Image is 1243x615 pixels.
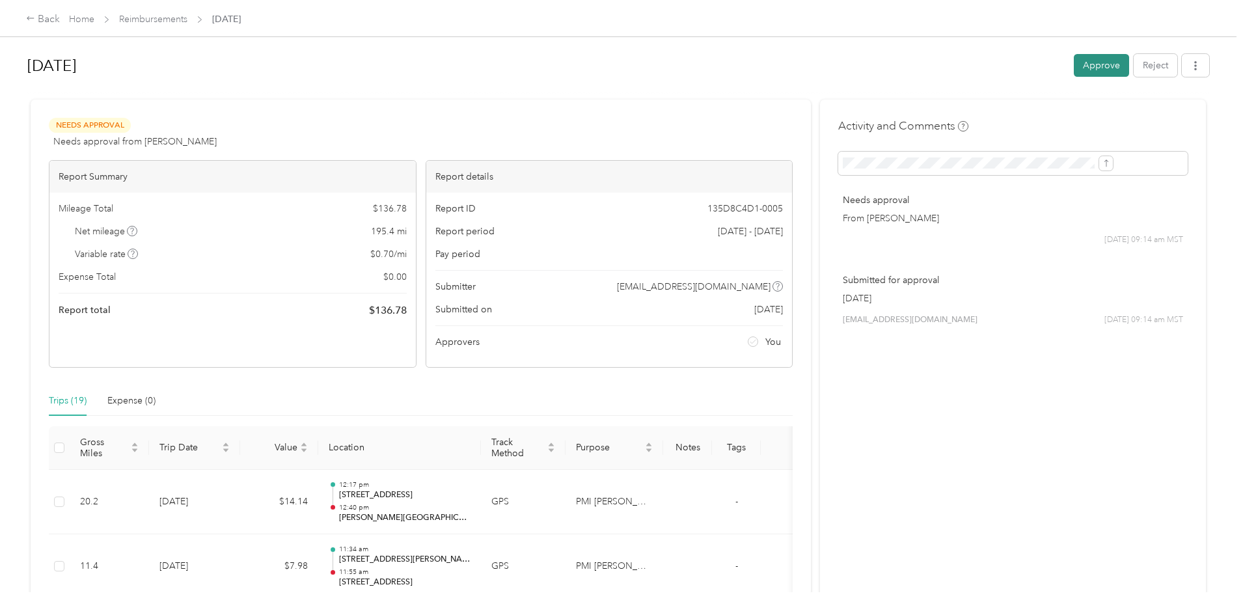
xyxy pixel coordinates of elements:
span: [DATE] 09:14 am MST [1104,234,1183,246]
span: Needs Approval [49,118,131,133]
td: GPS [481,470,566,535]
span: Expense Total [59,270,116,284]
p: [STREET_ADDRESS][PERSON_NAME] [339,554,471,566]
span: Report total [59,303,111,317]
span: Pay period [435,247,480,261]
td: $14.14 [240,470,318,535]
span: [DATE] [212,12,241,26]
td: PMI Solis Properties [566,470,663,535]
span: Trip Date [159,442,219,453]
p: 12:40 pm [339,503,471,512]
span: Mileage Total [59,202,113,215]
span: caret-up [300,441,308,448]
p: Needs approval [843,193,1183,207]
p: Submitted for approval [843,273,1183,287]
span: caret-up [131,441,139,448]
span: Purpose [576,442,642,453]
p: 11:34 am [339,545,471,554]
h4: Activity and Comments [838,118,968,134]
span: $ 0.70 / mi [370,247,407,261]
span: [EMAIL_ADDRESS][DOMAIN_NAME] [843,314,977,326]
h1: Aug 2025 [27,50,1065,81]
span: Gross Miles [80,437,128,459]
span: $ 0.00 [383,270,407,284]
span: Approvers [435,335,480,349]
span: caret-down [131,446,139,454]
a: Reimbursements [119,14,187,25]
th: Location [318,426,481,470]
a: Home [69,14,94,25]
span: caret-down [547,446,555,454]
button: Approve [1074,54,1129,77]
th: Notes [663,426,712,470]
div: Expense (0) [107,394,156,408]
td: 11.4 [70,534,149,599]
td: PMI Solis Properties [566,534,663,599]
span: caret-down [222,446,230,454]
button: Reject [1134,54,1177,77]
span: Net mileage [75,225,138,238]
th: Track Method [481,426,566,470]
td: [DATE] [149,534,240,599]
span: $ 136.78 [369,303,407,318]
span: - [735,560,738,571]
span: - [735,496,738,507]
td: 20.2 [70,470,149,535]
p: [DATE] [843,292,1183,305]
th: Tags [712,426,761,470]
div: Back [26,12,60,27]
span: 195.4 mi [371,225,407,238]
th: Trip Date [149,426,240,470]
p: 12:17 pm [339,480,471,489]
span: [DATE] [754,303,783,316]
span: [DATE] 09:14 am MST [1104,314,1183,326]
span: [EMAIL_ADDRESS][DOMAIN_NAME] [617,280,771,294]
span: caret-up [222,441,230,448]
span: caret-up [547,441,555,448]
td: $7.98 [240,534,318,599]
span: $ 136.78 [373,202,407,215]
p: [STREET_ADDRESS] [339,577,471,588]
th: Gross Miles [70,426,149,470]
p: [STREET_ADDRESS] [339,489,471,501]
span: 135D8C4D1-0005 [707,202,783,215]
div: Report Summary [49,161,416,193]
th: Value [240,426,318,470]
th: Purpose [566,426,663,470]
span: Track Method [491,437,545,459]
span: Submitter [435,280,476,294]
p: 11:55 am [339,567,471,577]
td: [DATE] [149,470,240,535]
span: caret-down [645,446,653,454]
iframe: Everlance-gr Chat Button Frame [1170,542,1243,615]
span: Variable rate [75,247,139,261]
span: [DATE] - [DATE] [718,225,783,238]
span: Needs approval from [PERSON_NAME] [53,135,217,148]
div: Report details [426,161,793,193]
p: [PERSON_NAME][GEOGRAPHIC_DATA], [GEOGRAPHIC_DATA], [GEOGRAPHIC_DATA], [GEOGRAPHIC_DATA] [339,512,471,524]
span: caret-up [645,441,653,448]
div: Trips (19) [49,394,87,408]
span: caret-down [300,446,308,454]
span: Submitted on [435,303,492,316]
td: GPS [481,534,566,599]
span: Report ID [435,202,476,215]
span: Report period [435,225,495,238]
span: Value [251,442,297,453]
p: From [PERSON_NAME] [843,212,1183,225]
span: You [765,335,781,349]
